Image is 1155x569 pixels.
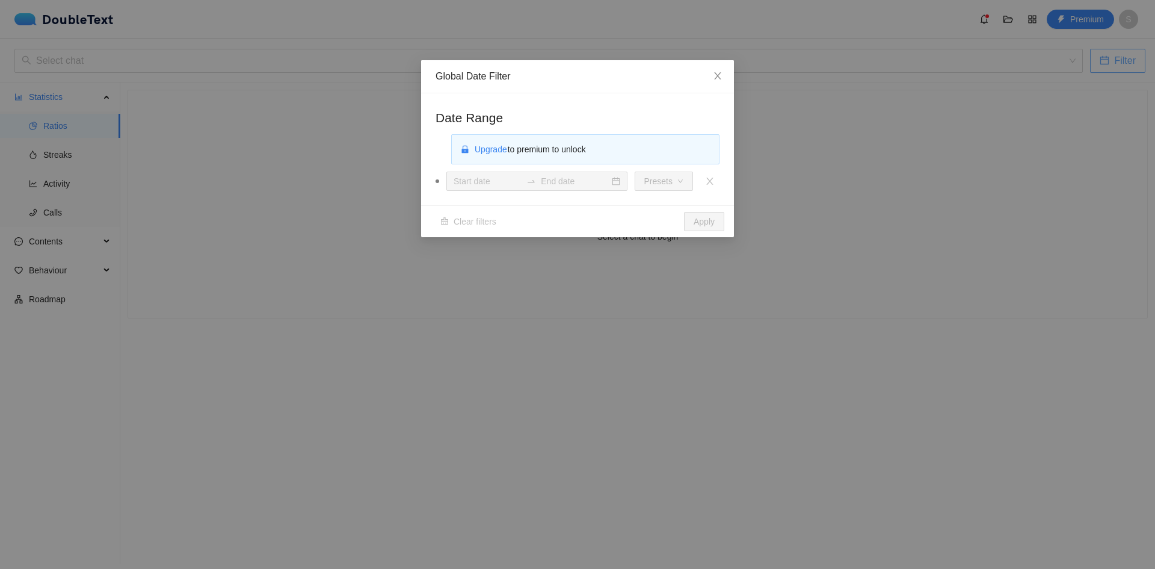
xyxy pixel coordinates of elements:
span: to premium to unlock [474,145,586,154]
div: Global Date Filter [436,70,719,83]
button: clearClear filters [431,212,506,231]
span: lock [461,145,469,154]
button: Upgrade [474,140,508,159]
input: End date [541,175,609,188]
h2: Date Range [436,108,719,128]
span: close [713,71,722,81]
span: swap-right [526,176,536,186]
input: Start date [454,175,522,188]
button: Close [701,60,734,93]
span: Upgrade [475,143,507,156]
button: Presetsdown [635,172,693,191]
span: to [526,176,536,186]
button: close [700,172,719,191]
button: Apply [684,212,724,231]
